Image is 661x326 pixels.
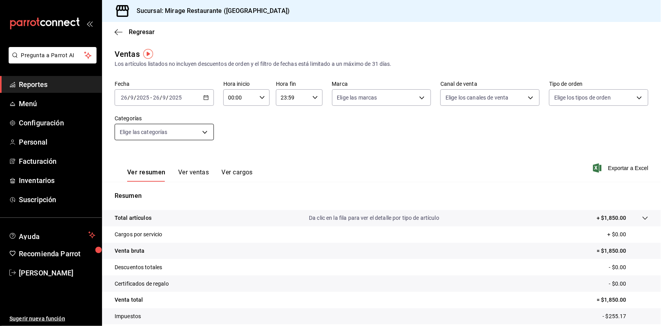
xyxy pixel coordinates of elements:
[5,57,97,65] a: Pregunta a Parrot AI
[86,20,93,27] button: open_drawer_menu
[19,268,95,278] span: [PERSON_NAME]
[549,81,648,87] label: Tipo de orden
[153,94,160,101] input: --
[19,79,95,90] span: Reportes
[9,315,95,323] span: Sugerir nueva función
[127,168,253,182] div: navigation tabs
[130,94,134,101] input: --
[115,312,141,321] p: Impuestos
[222,168,253,182] button: Ver cargos
[609,263,648,272] p: - $0.00
[115,28,155,36] button: Regresar
[130,6,290,16] h3: Sucursal: Mirage Restaurante ([GEOGRAPHIC_DATA])
[128,94,130,101] span: /
[19,98,95,109] span: Menú
[608,230,648,239] p: + $0.00
[597,247,648,255] p: = $1,850.00
[143,49,153,59] img: Tooltip marker
[150,94,152,101] span: -
[440,81,540,87] label: Canal de venta
[115,116,214,121] label: Categorías
[115,247,144,255] p: Venta bruta
[115,60,648,68] div: Los artículos listados no incluyen descuentos de orden y el filtro de fechas está limitado a un m...
[19,175,95,186] span: Inventarios
[127,168,166,182] button: Ver resumen
[115,191,648,201] p: Resumen
[166,94,169,101] span: /
[337,94,377,101] span: Elige las marcas
[9,47,97,63] button: Pregunta a Parrot AI
[309,214,439,222] p: Da clic en la fila para ver el detalle por tipo de artículo
[446,94,508,101] span: Elige los canales de venta
[19,194,95,205] span: Suscripción
[169,94,182,101] input: ----
[597,296,648,304] p: = $1,850.00
[19,248,95,259] span: Recomienda Parrot
[121,94,128,101] input: --
[163,94,166,101] input: --
[223,81,270,87] label: Hora inicio
[19,230,85,240] span: Ayuda
[160,94,162,101] span: /
[115,48,140,60] div: Ventas
[115,214,152,222] p: Total artículos
[134,94,136,101] span: /
[603,312,648,321] p: - $255.17
[115,296,143,304] p: Venta total
[609,280,648,288] p: - $0.00
[115,81,214,87] label: Fecha
[120,128,168,136] span: Elige las categorías
[595,163,648,173] button: Exportar a Excel
[178,168,209,182] button: Ver ventas
[115,280,169,288] p: Certificados de regalo
[115,263,162,272] p: Descuentos totales
[19,137,95,147] span: Personal
[115,230,163,239] p: Cargos por servicio
[554,94,611,101] span: Elige los tipos de orden
[136,94,150,101] input: ----
[19,156,95,167] span: Facturación
[276,81,322,87] label: Hora fin
[332,81,431,87] label: Marca
[21,51,84,60] span: Pregunta a Parrot AI
[19,118,95,128] span: Configuración
[597,214,626,222] p: + $1,850.00
[129,28,155,36] span: Regresar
